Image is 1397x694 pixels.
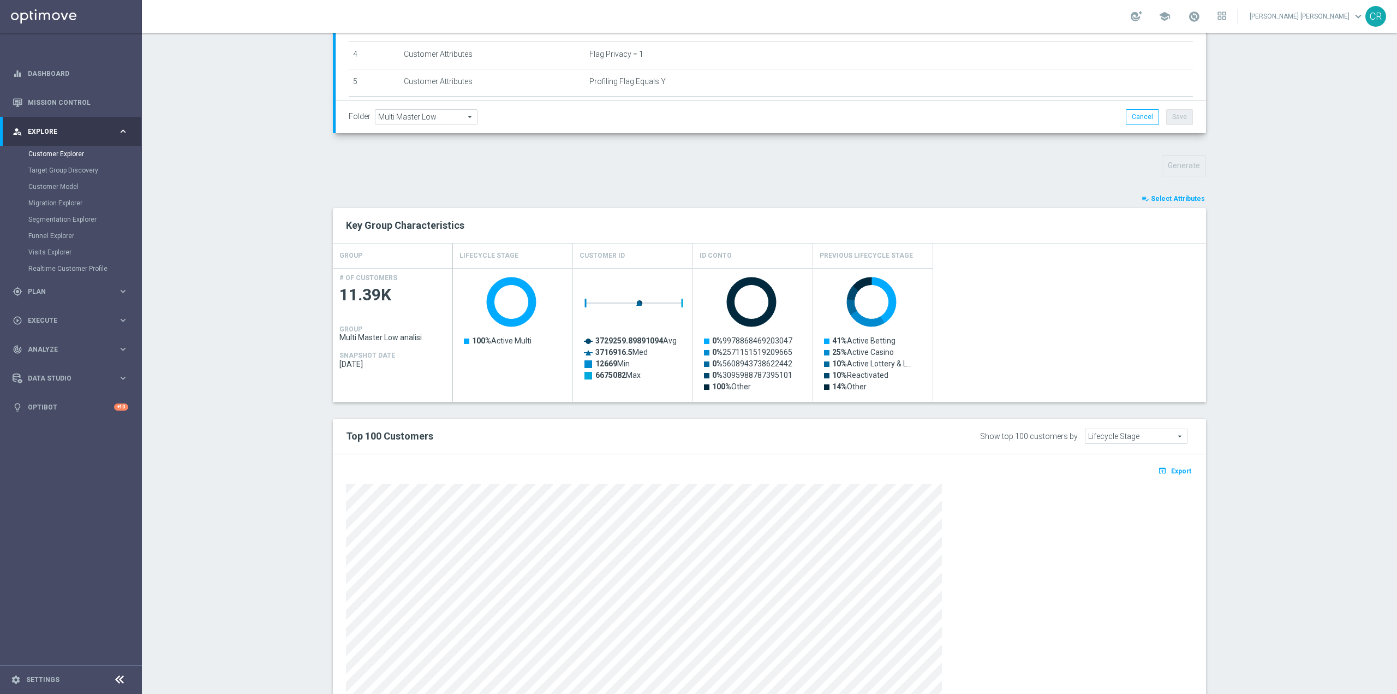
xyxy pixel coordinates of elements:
[13,402,22,412] i: lightbulb
[13,393,128,422] div: Optibot
[453,268,933,402] div: Press SPACE to select this row.
[1171,467,1191,475] span: Export
[595,359,617,368] tspan: 12669
[832,371,847,379] tspan: 10%
[13,345,118,354] div: Analyze
[12,403,129,412] button: lightbulb Optibot +10
[13,316,118,325] div: Execute
[349,112,371,121] label: Folder
[712,382,731,391] tspan: 100%
[1158,466,1169,475] i: open_in_browser
[459,246,518,265] h4: Lifecycle Stage
[114,404,128,411] div: +10
[1156,464,1193,478] button: open_in_browser Export
[28,146,141,162] div: Customer Explorer
[595,348,648,357] text: Med
[595,359,630,368] text: Min
[118,126,128,137] i: keyboard_arrow_right
[832,382,867,391] text: Other
[28,88,128,117] a: Mission Control
[28,128,118,135] span: Explore
[580,246,625,265] h4: Customer ID
[1142,195,1149,203] i: playlist_add_check
[339,333,446,342] span: Multi Master Low analisi
[832,348,847,357] tspan: 25%
[399,42,585,69] td: Customer Attributes
[118,286,128,296] i: keyboard_arrow_right
[28,244,141,260] div: Visits Explorer
[349,42,399,69] td: 4
[28,228,141,244] div: Funnel Explorer
[28,199,114,207] a: Migration Explorer
[12,374,129,383] button: Data Studio keyboard_arrow_right
[13,373,118,383] div: Data Studio
[13,316,22,325] i: play_circle_outline
[980,432,1078,441] div: Show top 100 customers by
[28,375,118,382] span: Data Studio
[700,246,732,265] h4: Id Conto
[339,246,362,265] h4: GROUP
[13,127,22,137] i: person_search
[13,88,128,117] div: Mission Control
[28,162,141,179] div: Target Group Discovery
[339,352,395,359] h4: SNAPSHOT DATE
[28,346,118,353] span: Analyze
[333,268,453,402] div: Press SPACE to select this row.
[832,359,912,368] text: Active Lottery & L…
[12,69,129,78] button: equalizer Dashboard
[820,246,913,265] h4: Previous Lifecycle Stage
[712,371,792,379] text: 3095988787395101
[712,371,723,379] tspan: 0%
[339,325,362,333] h4: GROUP
[13,127,118,137] div: Explore
[346,219,1193,232] h2: Key Group Characteristics
[712,336,792,345] text: 9978868469203047
[13,287,22,296] i: gps_fixed
[832,382,847,391] tspan: 14%
[118,373,128,383] i: keyboard_arrow_right
[28,260,141,277] div: Realtime Customer Profile
[595,371,641,379] text: Max
[12,287,129,296] button: gps_fixed Plan keyboard_arrow_right
[712,348,723,357] tspan: 0%
[12,127,129,136] button: person_search Explore keyboard_arrow_right
[28,179,141,195] div: Customer Model
[12,345,129,354] button: track_changes Analyze keyboard_arrow_right
[1162,155,1206,176] button: Generate
[28,211,141,228] div: Segmentation Explorer
[13,69,22,79] i: equalizer
[12,316,129,325] div: play_circle_outline Execute keyboard_arrow_right
[1151,195,1205,203] span: Select Attributes
[28,150,114,158] a: Customer Explorer
[118,315,128,325] i: keyboard_arrow_right
[472,336,532,345] text: Active Multi
[832,359,847,368] tspan: 10%
[712,359,792,368] text: 5608943738622442
[349,96,399,123] td: 6
[399,96,585,123] td: Customer Attributes
[28,317,118,324] span: Execute
[12,98,129,107] button: Mission Control
[712,382,751,391] text: Other
[28,195,141,211] div: Migration Explorer
[1126,109,1159,124] button: Cancel
[1159,10,1171,22] span: school
[1141,193,1206,205] button: playlist_add_check Select Attributes
[28,248,114,257] a: Visits Explorer
[339,360,446,369] span: 2025-08-10
[28,182,114,191] a: Customer Model
[595,336,664,345] tspan: 3729259.89891094
[472,336,491,345] tspan: 100%
[28,59,128,88] a: Dashboard
[346,430,833,443] h2: Top 100 Customers
[28,232,114,240] a: Funnel Explorer
[712,348,792,357] text: 2571151519209665
[339,284,446,306] span: 11.39K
